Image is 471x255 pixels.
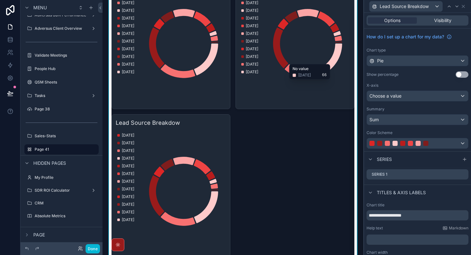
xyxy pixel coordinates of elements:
[35,26,88,31] label: Adversus Client Overview
[33,4,47,11] span: Menu
[33,232,45,238] span: Page
[246,39,258,44] span: [DATE]
[24,185,99,195] a: SDR ROI Calculator
[367,114,468,125] button: Sum
[369,116,379,123] span: Sum
[369,93,401,99] span: Choose a value
[434,17,451,24] span: Visibility
[377,189,426,196] span: Titles & Axis labels
[122,140,134,146] span: [DATE]
[35,188,88,193] label: SDR ROI Calculator
[377,156,392,163] span: Series
[367,55,468,66] button: Pie
[367,107,384,112] label: Summary
[116,118,226,127] h3: Lead Source Breakdow
[86,244,100,253] button: Done
[367,34,452,40] a: How do I set up a chart for my data?
[35,107,97,112] label: Page 38
[122,0,134,5] span: [DATE]
[367,250,388,255] label: Chart width
[122,8,134,13] span: [DATE]
[122,148,134,153] span: [DATE]
[367,91,468,101] button: Choose a value
[246,31,258,36] span: [DATE]
[372,172,387,177] label: Series 1
[35,213,97,219] label: Absolute Metrics
[122,187,134,192] span: [DATE]
[122,133,134,138] span: [DATE]
[377,58,384,64] span: Pie
[122,69,134,75] span: [DATE]
[369,1,443,12] button: Lead Source Breakdow
[24,198,99,208] a: CRM
[122,31,134,36] span: [DATE]
[122,46,134,52] span: [DATE]
[246,46,258,52] span: [DATE]
[35,66,97,71] label: People Hub
[246,54,258,59] span: [DATE]
[24,211,99,221] a: Absolute Metrics
[367,83,378,88] label: X-axis
[24,172,99,183] a: My Profile
[24,104,99,114] a: Page 38
[122,163,134,169] span: [DATE]
[122,23,134,28] span: [DATE]
[246,16,258,21] span: [DATE]
[246,0,258,5] span: [DATE]
[122,194,134,199] span: [DATE]
[24,64,99,74] a: People Hub
[384,17,401,24] span: Options
[442,226,468,231] a: Markdown
[35,147,95,152] label: Page 41
[122,202,134,207] span: [DATE]
[122,156,134,161] span: [DATE]
[246,8,258,13] span: [DATE]
[35,80,97,85] label: QSM Sheets
[35,175,97,180] label: My Profile
[35,201,97,206] label: CRM
[367,226,383,231] label: Help text
[122,39,134,44] span: [DATE]
[367,34,444,40] span: How do I set up a chart for my data?
[246,23,258,28] span: [DATE]
[367,233,468,245] div: scrollable content
[246,69,258,75] span: [DATE]
[116,130,226,253] div: chart
[35,93,88,98] label: Tasks
[449,226,468,231] span: Markdown
[367,48,386,53] label: Chart type
[122,217,134,222] span: [DATE]
[24,50,99,60] a: Validate Meetings
[122,179,134,184] span: [DATE]
[24,131,99,141] a: Sales-Stats
[380,3,429,10] span: Lead Source Breakdow
[367,203,384,208] label: Chart title
[33,160,66,166] span: Hidden pages
[35,53,97,58] label: Validate Meetings
[122,62,134,67] span: [DATE]
[122,171,134,176] span: [DATE]
[122,16,134,21] span: [DATE]
[367,72,399,77] label: Show percentage
[246,62,258,67] span: [DATE]
[24,91,99,101] a: Tasks
[24,77,99,87] a: QSM Sheets
[24,23,99,34] a: Adversus Client Overview
[367,130,392,135] label: Color Scheme
[122,54,134,59] span: [DATE]
[35,133,97,139] label: Sales-Stats
[24,144,99,155] a: Page 41
[122,210,134,215] span: [DATE]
